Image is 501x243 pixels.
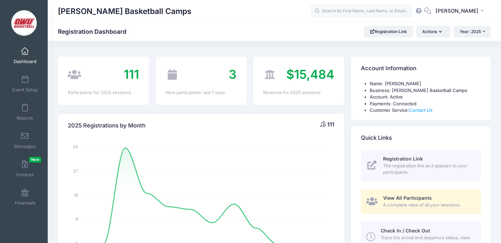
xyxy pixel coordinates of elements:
[361,150,481,181] a: Registration Link The registration link as it appears to your participants.
[361,59,416,78] h4: Account Information
[74,168,78,174] tspan: 27
[15,200,35,206] span: Financials
[409,107,432,113] a: Contact Us
[73,144,78,150] tspan: 36
[58,3,192,19] h1: [PERSON_NAME] Basketball Camps
[29,157,41,163] span: New
[327,121,334,128] span: 111
[9,44,41,67] a: Dashboard
[9,185,41,209] a: Financials
[416,26,450,37] button: Actions
[370,101,481,107] li: Payments: Connected
[370,94,481,101] li: Account: Active
[361,189,481,214] a: View All Participants A complete view of all your sessions.
[310,4,413,18] input: Search by First Name, Last Name, or Email...
[229,67,237,82] span: 3
[383,202,473,209] span: A complete view of all your sessions.
[16,172,34,178] span: Invoices
[383,195,432,201] span: View All Participants
[431,3,491,19] button: [PERSON_NAME]
[9,128,41,152] a: Messages
[124,67,139,82] span: 111
[370,107,481,114] li: Customer Service:
[286,67,334,82] span: $15,484
[383,156,423,162] span: Registration Link
[364,26,413,37] a: Registration Link
[74,192,78,198] tspan: 18
[14,143,36,149] span: Messages
[68,116,146,135] h4: 2025 Registrations by Month
[383,163,473,176] span: The registration link as it appears to your participants.
[12,87,38,93] span: Event Setup
[436,7,479,15] span: [PERSON_NAME]
[76,216,78,222] tspan: 9
[263,89,334,96] div: Revenue for 2025 sessions
[166,89,237,96] div: New participants: last 7 days
[17,115,33,121] span: Reports
[58,28,132,35] h1: Registration Dashboard
[370,80,481,87] li: Name: [PERSON_NAME]
[11,10,37,36] img: David Vogel Basketball Camps
[68,89,139,96] div: Participants for 2025 sessions
[14,59,36,64] span: Dashboard
[381,228,430,233] span: Check In / Check Out
[454,26,491,37] button: Year: 2025
[9,157,41,181] a: InvoicesNew
[9,100,41,124] a: Reports
[370,87,481,94] li: Business: [PERSON_NAME] Basketball Camps
[361,128,392,148] h4: Quick Links
[460,29,481,34] span: Year: 2025
[9,72,41,96] a: Event Setup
